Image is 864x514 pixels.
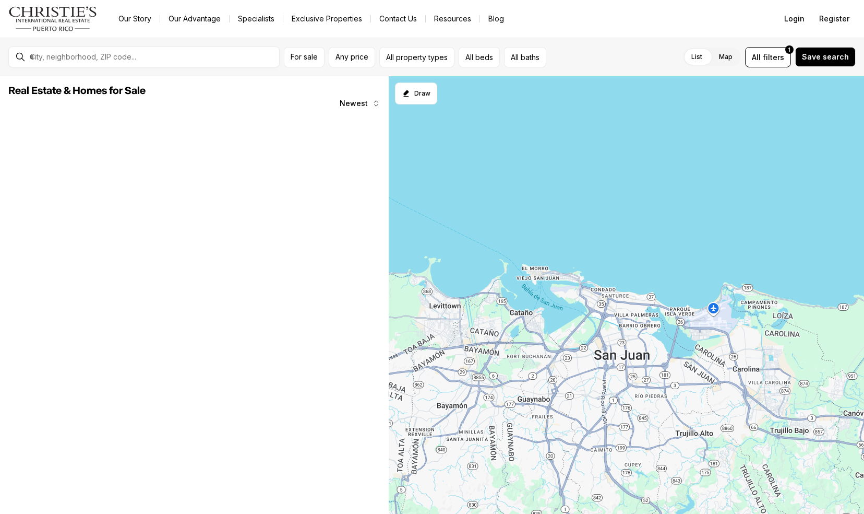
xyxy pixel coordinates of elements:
[683,48,711,66] label: List
[340,99,368,108] span: Newest
[379,47,454,67] button: All property types
[745,47,791,67] button: Allfilters1
[763,52,784,63] span: filters
[8,6,98,31] img: logo
[459,47,500,67] button: All beds
[711,48,741,66] label: Map
[504,47,546,67] button: All baths
[819,15,849,23] span: Register
[778,8,811,29] button: Login
[230,11,283,26] a: Specialists
[110,11,160,26] a: Our Story
[752,52,761,63] span: All
[160,11,229,26] a: Our Advantage
[371,11,425,26] button: Contact Us
[291,53,318,61] span: For sale
[426,11,479,26] a: Resources
[480,11,512,26] a: Blog
[784,15,805,23] span: Login
[795,47,856,67] button: Save search
[335,53,368,61] span: Any price
[284,47,325,67] button: For sale
[8,86,146,96] span: Real Estate & Homes for Sale
[283,11,370,26] a: Exclusive Properties
[333,93,387,114] button: Newest
[329,47,375,67] button: Any price
[788,45,790,54] span: 1
[813,8,856,29] button: Register
[395,83,437,104] button: Start drawing
[802,53,849,61] span: Save search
